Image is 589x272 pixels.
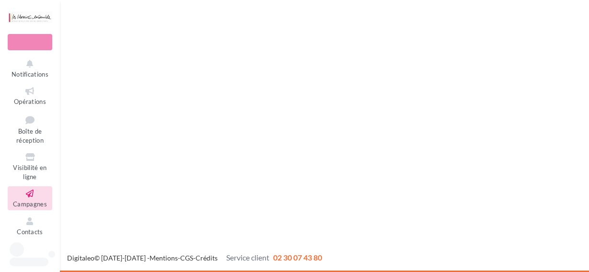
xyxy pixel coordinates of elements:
a: Contacts [8,214,52,238]
span: Notifications [12,70,48,78]
a: Opérations [8,84,52,107]
span: Service client [226,253,269,262]
a: Boîte de réception [8,112,52,147]
a: Visibilité en ligne [8,150,52,182]
a: Digitaleo [67,254,94,262]
div: Nouvelle campagne [8,34,52,50]
span: © [DATE]-[DATE] - - - [67,254,322,262]
a: Crédits [196,254,218,262]
a: CGS [180,254,193,262]
a: Campagnes [8,186,52,210]
button: Notifications [8,57,52,80]
span: Boîte de réception [16,127,44,144]
a: Mentions [150,254,178,262]
span: Visibilité en ligne [13,164,46,181]
span: Campagnes [13,200,47,208]
span: Contacts [17,228,43,236]
span: Opérations [14,98,46,105]
span: 02 30 07 43 80 [273,253,322,262]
